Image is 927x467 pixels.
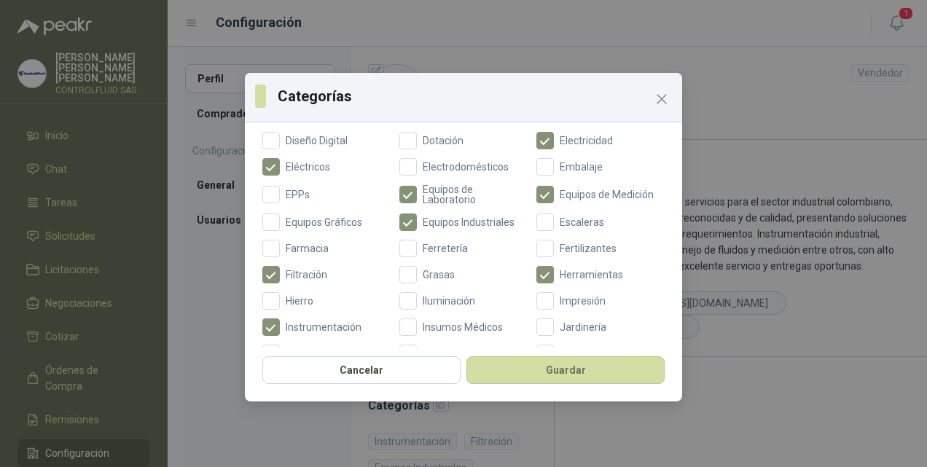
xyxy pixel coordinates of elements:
[417,136,469,146] span: Dotación
[280,189,316,200] span: EPPs
[554,322,612,332] span: Jardinería
[417,217,520,227] span: Equipos Industriales
[280,322,367,332] span: Instrumentación
[650,87,673,111] button: Close
[554,162,609,172] span: Embalaje
[262,356,461,384] button: Cancelar
[417,322,509,332] span: Insumos Médicos
[417,184,528,205] span: Equipos de Laboratorio
[280,296,319,306] span: Hierro
[417,296,481,306] span: Iluminación
[554,217,610,227] span: Escaleras
[280,136,353,146] span: Diseño Digital
[554,243,622,254] span: Fertilizantes
[280,243,335,254] span: Farmacia
[280,162,336,172] span: Eléctricos
[417,243,474,254] span: Ferretería
[417,162,515,172] span: Electrodomésticos
[280,270,333,280] span: Filtración
[466,356,665,384] button: Guardar
[554,189,660,200] span: Equipos de Medición
[554,136,619,146] span: Electricidad
[278,85,672,107] h3: Categorías
[280,217,368,227] span: Equipos Gráficos
[554,296,611,306] span: Impresión
[417,270,461,280] span: Grasas
[554,270,629,280] span: Herramientas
